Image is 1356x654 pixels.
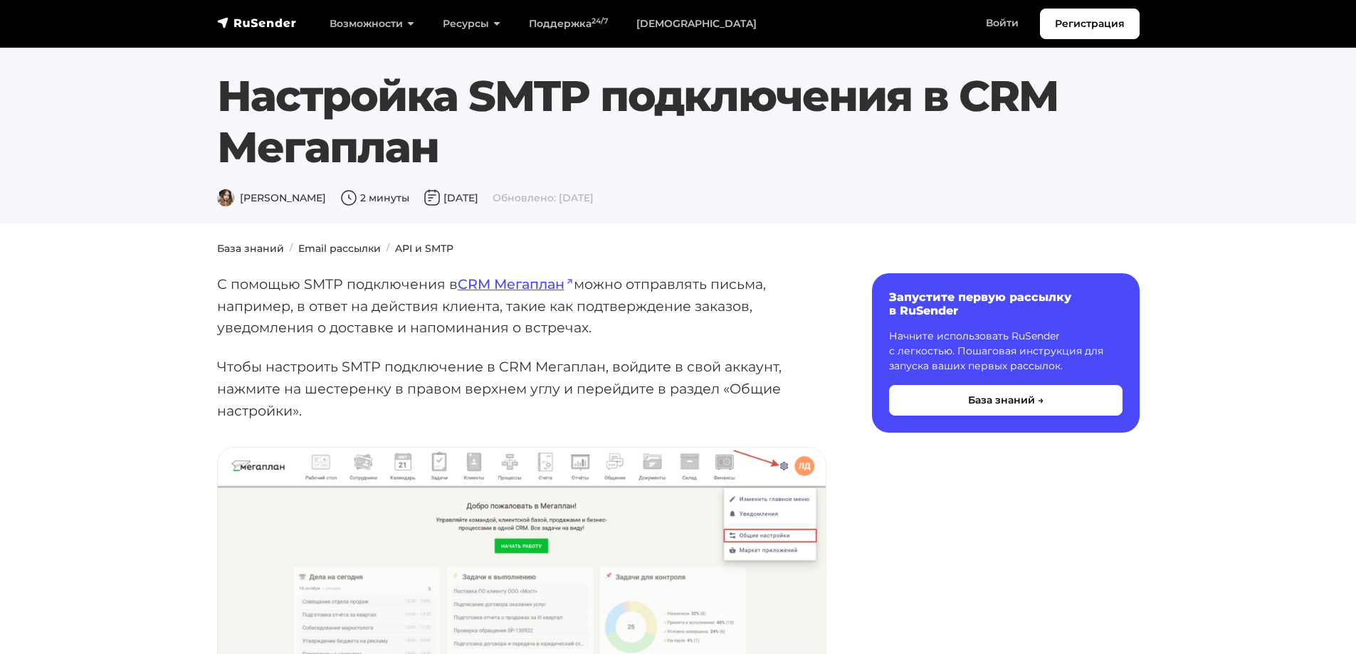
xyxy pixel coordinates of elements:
[217,16,297,30] img: RuSender
[217,191,326,204] span: [PERSON_NAME]
[340,189,357,206] img: Время чтения
[889,290,1123,317] h6: Запустите первую рассылку в RuSender
[458,275,574,292] a: CRM Мегаплан
[209,241,1148,256] nav: breadcrumb
[217,356,826,421] p: Чтобы настроить SMTP подключение в CRM Мегаплан, войдите в свой аккаунт, нажмите на шестеренку в ...
[424,191,478,204] span: [DATE]
[298,242,381,255] a: Email рассылки
[340,191,409,204] span: 2 минуты
[515,9,622,38] a: Поддержка24/7
[622,9,771,38] a: [DEMOGRAPHIC_DATA]
[424,189,441,206] img: Дата публикации
[592,16,608,26] sup: 24/7
[872,273,1140,433] a: Запустите первую рассылку в RuSender Начните использовать RuSender с легкостью. Пошаговая инструк...
[217,242,284,255] a: База знаний
[493,191,594,204] span: Обновлено: [DATE]
[889,385,1123,416] button: База знаний →
[1040,9,1140,39] a: Регистрация
[395,242,453,255] a: API и SMTP
[889,329,1123,374] p: Начните использовать RuSender с легкостью. Пошаговая инструкция для запуска ваших первых рассылок.
[972,9,1033,38] a: Войти
[217,273,826,339] p: С помощью SMTP подключения в можно отправлять письма, например, в ответ на действия клиента, таки...
[429,9,515,38] a: Ресурсы
[315,9,429,38] a: Возможности
[217,70,1140,173] h1: Настройка SMTP подключения в CRM Мегаплан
